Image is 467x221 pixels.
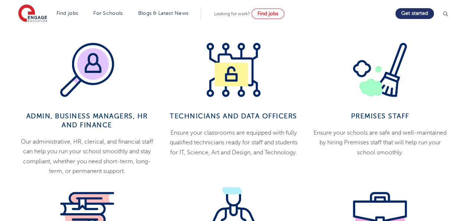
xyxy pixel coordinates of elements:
img: Engage Education [18,4,47,23]
p: Ensure your schools are safe and well-maintained by hiring Premises staff that will help run your... [312,128,448,157]
span: Find jobs [257,11,278,16]
a: Find jobs [252,9,284,19]
p: Ensure your classrooms are equipped with fully qualified technicians ready for staff and students... [166,128,301,157]
a: Blogs & Latest News [138,10,189,16]
span: Premises Staff [351,112,409,120]
a: Find jobs [56,10,78,16]
a: For Schools [93,10,123,16]
span: Technicians and data officers [170,112,297,120]
span: Admin, Business managers, HR and Finance [26,112,148,129]
span: Looking for work? [214,11,250,16]
a: Get started [395,8,434,19]
p: Our administrative, HR, clerical, and financial staff can help you run your school smoothly and s... [19,137,155,176]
